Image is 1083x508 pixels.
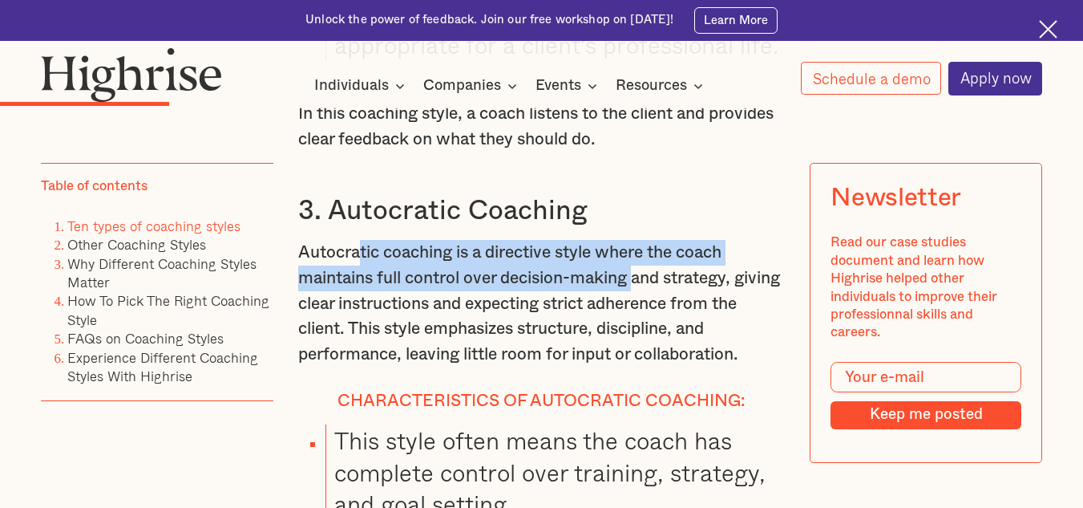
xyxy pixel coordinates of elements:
div: Newsletter [830,184,961,213]
div: Resources [616,76,687,96]
input: Your e-mail [830,362,1021,392]
a: Other Coaching Styles [67,234,206,255]
div: Table of contents [41,177,147,195]
img: Highrise logo [41,47,222,102]
a: Schedule a demo [801,62,942,95]
a: How To Pick The Right Coaching Style [67,290,269,330]
div: Events [535,76,581,96]
div: Read our case studies document and learn how Highrise helped other individuals to improve their p... [830,234,1021,342]
div: Events [535,76,602,96]
div: Companies [423,76,522,96]
div: Companies [423,76,501,96]
img: Cross icon [1039,20,1057,39]
a: Learn More [694,7,778,34]
h3: 3. Autocratic Coaching [298,194,785,228]
div: Unlock the power of feedback. Join our free workshop on [DATE]! [305,12,673,28]
div: Resources [616,76,708,96]
a: Why Different Coaching Styles Matter [67,252,257,292]
div: Individuals [314,76,389,96]
a: Experience Different Coaching Styles With Highrise [67,347,258,387]
a: Apply now [948,62,1043,96]
a: Ten types of coaching styles [67,214,240,236]
div: Individuals [314,76,410,96]
form: Modal Form [830,362,1021,429]
p: In this coaching style, a coach listens to the client and provides clear feedback on what they sh... [298,101,785,152]
h4: Characteristics of autocratic coaching: [298,391,785,411]
input: Keep me posted [830,401,1021,429]
p: Autocratic coaching is a directive style where the coach maintains full control over decision-mak... [298,240,785,367]
a: FAQs on Coaching Styles [67,327,224,349]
